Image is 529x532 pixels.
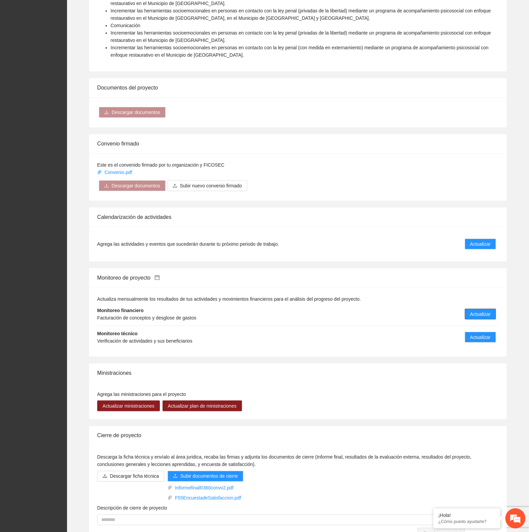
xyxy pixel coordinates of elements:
a: calendar [151,275,160,281]
span: uploadSubir documentos de cierre [168,474,243,479]
span: Agrega las actividades y eventos que sucederán durante tu próximo periodo de trabajo. [97,240,279,248]
div: Cierre de proyecto [97,426,499,445]
span: Actualizar ministraciones [103,402,155,410]
div: Ministraciones [97,363,499,382]
button: downloadDescargar ficha técnica [97,471,164,482]
span: download [103,474,107,479]
span: Descargar documentos [112,182,160,189]
div: Convenio firmado [97,134,499,153]
button: Actualizar [465,239,496,249]
a: Actualizar ministraciones [97,403,160,409]
textarea: Escriba su mensaje y pulse “Intro” [3,183,128,206]
span: Incrementar las herramientas socioemocionales en personas en contacto con la ley penal (privadas ... [111,8,491,21]
button: Actualizar plan de ministraciones [163,401,242,411]
button: downloadDescargar documentos [99,107,166,118]
span: Actualizar plan de ministraciones [168,402,237,410]
div: ¡Hola! [438,513,495,518]
div: Monitoreo de proyecto [97,268,499,287]
span: Facturación de conceptos y desglose de gastos [97,315,196,320]
span: Agrega las ministraciones para el proyecto [97,392,186,397]
strong: Monitoreo técnico [97,331,138,336]
textarea: Descripción de cierre de proyecto [97,515,499,525]
span: Verificación de actividades y sus beneficiarios [97,338,192,344]
span: Subir nuevo convenio firmado [180,182,242,189]
label: Descripción de cierre de proyecto [97,505,167,512]
span: Descargar ficha técnica [110,473,159,480]
button: downloadDescargar documentos [99,180,166,191]
div: Calendarización de actividades [97,208,499,227]
a: InformefinalR360convv2.pdf [172,484,244,492]
span: paper-clip [168,485,172,490]
span: download [104,110,109,115]
span: Actualizar [470,240,491,248]
span: Incrementar las herramientas socioemocionales en personas en contacto con la ley penal (privadas ... [111,30,491,43]
button: Actualizar [465,309,496,319]
a: Convenio.pdf [97,170,133,175]
strong: Monitoreo financiero [97,308,143,313]
p: ¿Cómo puedo ayudarte? [438,519,495,524]
span: Incrementar las herramientas socioemocionales en personas en contacto con la ley penal (con medid... [111,45,489,58]
div: Minimizar ventana de chat en vivo [110,3,126,19]
span: Comunicación [111,23,140,28]
a: Actualizar plan de ministraciones [163,403,242,409]
span: Descarga la ficha técnica y envíalo al área juridica, recaba las firmas y adjunta los documentos ... [97,455,472,467]
span: paper-clip [168,495,172,500]
a: F55EncuestadeSatisfaccion.pdf [172,494,244,502]
div: Documentos del proyecto [97,78,499,97]
button: Actualizar [465,332,496,343]
button: uploadSubir documentos de cierre [168,471,243,482]
span: paper-clip [97,170,102,175]
a: downloadDescargar ficha técnica [97,474,164,479]
span: Actualiza mensualmente los resultados de tus actividades y movimientos financieros para el anális... [97,296,361,302]
span: upload [173,183,177,189]
span: Descargar documentos [112,109,160,116]
span: Actualizar [470,334,491,341]
span: calendar [155,275,160,280]
div: Chatee con nosotros ahora [35,34,113,43]
span: Actualizar [470,310,491,318]
button: uploadSubir nuevo convenio firmado [167,180,247,191]
span: Estamos en línea. [39,90,93,157]
span: download [104,183,109,189]
span: uploadSubir nuevo convenio firmado [167,183,247,188]
button: Actualizar ministraciones [97,401,160,411]
span: Este es el convenido firmado por tu organización y FICOSEC [97,162,225,168]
